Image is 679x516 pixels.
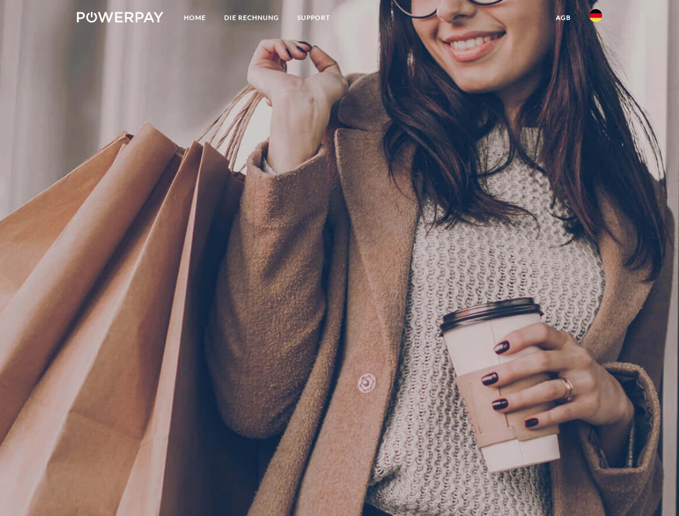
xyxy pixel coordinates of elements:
[175,8,215,27] a: Home
[288,8,339,27] a: SUPPORT
[215,8,288,27] a: DIE RECHNUNG
[589,9,602,22] img: de
[547,8,580,27] a: agb
[77,12,163,23] img: logo-powerpay-white.svg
